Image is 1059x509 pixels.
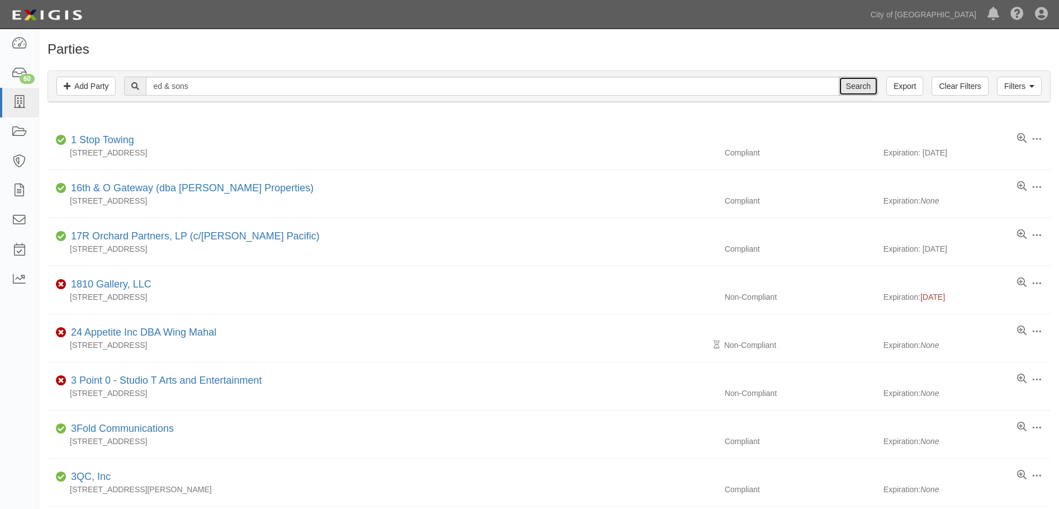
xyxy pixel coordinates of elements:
[1017,181,1027,192] a: View results summary
[716,243,884,254] div: Compliant
[920,293,945,301] span: [DATE]
[48,436,716,447] div: [STREET_ADDRESS]
[997,77,1042,96] a: Filters
[56,425,67,433] i: Compliant
[716,436,884,447] div: Compliant
[56,233,67,241] i: Compliant
[884,388,1051,399] div: Expiration:
[67,470,111,484] div: 3QC, Inc
[716,388,884,399] div: Non-Compliant
[71,279,151,290] a: 1810 Gallery, LLC
[48,195,716,206] div: [STREET_ADDRESS]
[716,484,884,495] div: Compliant
[71,423,174,434] a: 3Fold Communications
[920,196,939,205] i: None
[884,147,1051,158] div: Expiration: [DATE]
[71,375,262,386] a: 3 Point 0 - Studio T Arts and Entertainment
[886,77,923,96] a: Export
[48,388,716,399] div: [STREET_ADDRESS]
[56,136,67,144] i: Compliant
[932,77,988,96] a: Clear Filters
[716,147,884,158] div: Compliant
[716,291,884,303] div: Non-Compliant
[20,74,35,84] div: 60
[67,326,216,340] div: 24 Appetite Inc DBA Wing Mahal
[56,329,67,337] i: Non-Compliant
[146,77,839,96] input: Search
[1017,422,1027,433] a: View results summary
[48,484,716,495] div: [STREET_ADDRESS][PERSON_NAME]
[67,133,134,148] div: 1 Stop Towing
[1010,8,1024,21] i: Help Center - Complianz
[48,291,716,303] div: [STREET_ADDRESS]
[1017,277,1027,289] a: View results summary
[67,374,262,388] div: 3 Point 0 - Studio T Arts and Entertainment
[920,485,939,494] i: None
[884,436,1051,447] div: Expiration:
[716,195,884,206] div: Compliant
[67,229,320,244] div: 17R Orchard Partners, LP (c/o Heller Pacific)
[884,243,1051,254] div: Expiration: [DATE]
[714,341,720,349] i: Pending Review
[71,134,134,145] a: 1 Stop Towing
[884,195,1051,206] div: Expiration:
[67,181,314,196] div: 16th & O Gateway (dba Ravel Rasmussen Properties)
[8,5,86,25] img: logo-5460c22ac91f19d4615b14bd174203de0afe785f0fc80cf4dbbc73dc1793850b.png
[67,277,151,292] div: 1810 Gallery, LLC
[71,230,320,242] a: 17R Orchard Partners, LP (c/[PERSON_NAME] Pacific)
[71,182,314,194] a: 16th & O Gateway (dba [PERSON_NAME] Properties)
[56,473,67,481] i: Compliant
[920,389,939,398] i: None
[56,377,67,385] i: Non-Compliant
[67,422,174,436] div: 3Fold Communications
[1017,470,1027,481] a: View results summary
[48,147,716,158] div: [STREET_ADDRESS]
[71,471,111,482] a: 3QC, Inc
[1017,229,1027,241] a: View results summary
[884,340,1051,351] div: Expiration:
[920,437,939,446] i: None
[1017,133,1027,144] a: View results summary
[865,3,982,26] a: City of [GEOGRAPHIC_DATA]
[839,77,878,96] input: Search
[884,291,1051,303] div: Expiration:
[56,77,116,96] a: Add Party
[56,281,67,289] i: Non-Compliant
[48,42,1051,56] h1: Parties
[48,243,716,254] div: [STREET_ADDRESS]
[884,484,1051,495] div: Expiration:
[716,340,884,351] div: Non-Compliant
[1017,374,1027,385] a: View results summary
[1017,326,1027,337] a: View results summary
[71,327,216,338] a: 24 Appetite Inc DBA Wing Mahal
[56,185,67,192] i: Compliant
[48,340,716,351] div: [STREET_ADDRESS]
[920,341,939,350] i: None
